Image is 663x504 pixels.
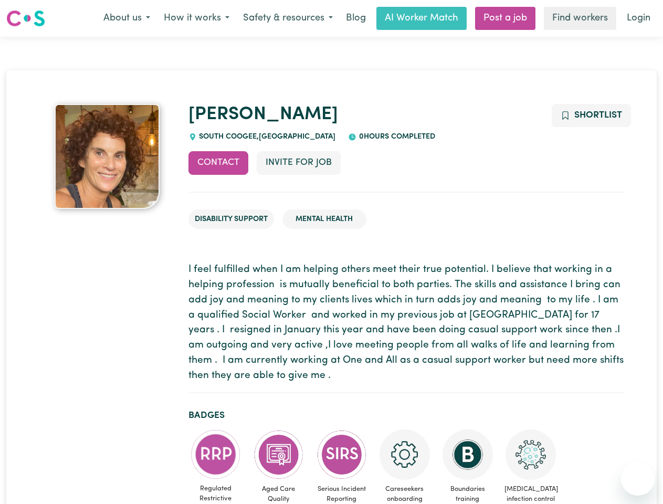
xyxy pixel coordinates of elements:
[39,104,176,209] a: Belinda's profile picture'
[188,209,274,229] li: Disability Support
[506,429,556,480] img: CS Academy: COVID-19 Infection Control Training course completed
[356,133,435,141] span: 0 hours completed
[621,462,655,496] iframe: Button to launch messaging window
[574,111,622,120] span: Shortlist
[475,7,535,30] a: Post a job
[380,429,430,480] img: CS Academy: Careseekers Onboarding course completed
[157,7,236,29] button: How it works
[257,151,341,174] button: Invite for Job
[282,209,366,229] li: Mental Health
[552,104,631,127] button: Add to shortlist
[197,133,336,141] span: SOUTH COOGEE , [GEOGRAPHIC_DATA]
[188,410,625,421] h2: Badges
[620,7,657,30] a: Login
[97,7,157,29] button: About us
[236,7,340,29] button: Safety & resources
[6,9,45,28] img: Careseekers logo
[188,262,625,383] p: I feel fulfilled when I am helping others meet their true potential. I believe that working in a ...
[254,429,304,480] img: CS Academy: Aged Care Quality Standards & Code of Conduct course completed
[340,7,372,30] a: Blog
[191,429,241,479] img: CS Academy: Regulated Restrictive Practices course completed
[6,6,45,30] a: Careseekers logo
[188,151,248,174] button: Contact
[376,7,467,30] a: AI Worker Match
[317,429,367,480] img: CS Academy: Serious Incident Reporting Scheme course completed
[188,106,338,124] a: [PERSON_NAME]
[443,429,493,480] img: CS Academy: Boundaries in care and support work course completed
[544,7,616,30] a: Find workers
[55,104,160,209] img: Belinda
